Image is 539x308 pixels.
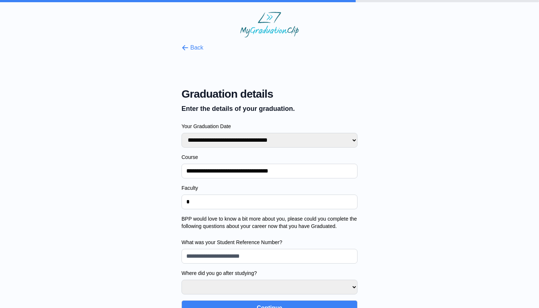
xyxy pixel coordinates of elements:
[181,153,357,161] label: Course
[181,269,357,277] label: Where did you go after studying?
[181,104,357,114] p: Enter the details of your graduation.
[181,184,357,192] label: Faculty
[181,215,357,230] label: BPP would love to know a bit more about you, please could you complete the following questions ab...
[181,43,203,52] button: Back
[181,123,357,130] label: Your Graduation Date
[240,12,299,37] img: MyGraduationClip
[181,239,357,246] label: What was your Student Reference Number?
[181,87,357,101] span: Graduation details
